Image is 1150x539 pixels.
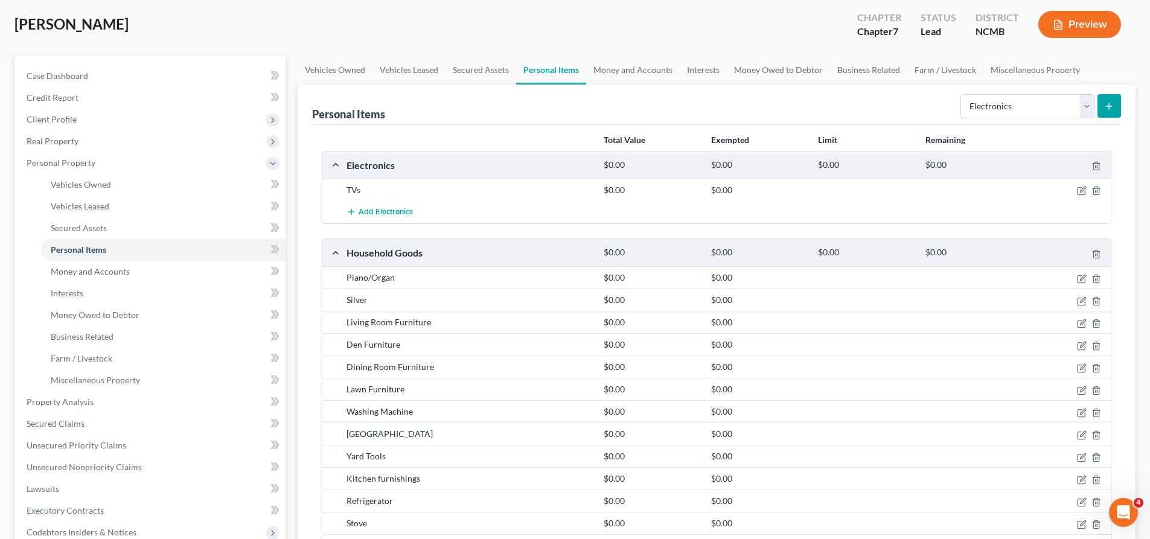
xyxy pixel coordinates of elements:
strong: Limit [818,135,837,145]
div: Electronics [340,159,598,171]
div: $0.00 [705,316,812,328]
div: Washing Machine [340,406,598,418]
div: Status [921,11,956,25]
div: $0.00 [705,247,812,258]
div: $0.00 [705,428,812,440]
div: $0.00 [705,383,812,395]
div: Living Room Furniture [340,316,598,328]
div: $0.00 [705,450,812,462]
a: Personal Items [41,239,286,261]
span: Money and Accounts [51,266,130,276]
span: Miscellaneous Property [51,375,140,385]
div: $0.00 [705,517,812,529]
div: NCMB [976,25,1019,39]
a: Vehicles Owned [298,56,372,85]
a: Miscellaneous Property [983,56,1087,85]
div: $0.00 [598,406,704,418]
span: 4 [1134,498,1143,508]
a: Executory Contracts [17,500,286,521]
span: Unsecured Nonpriority Claims [27,462,142,472]
a: Secured Claims [17,413,286,435]
div: $0.00 [705,159,812,171]
div: Piano/Organ [340,272,598,284]
div: District [976,11,1019,25]
a: Business Related [830,56,907,85]
span: Money Owed to Debtor [51,310,139,320]
div: $0.00 [598,159,704,171]
div: Chapter [857,25,901,39]
div: $0.00 [919,159,1026,171]
div: $0.00 [598,316,704,328]
a: Unsecured Nonpriority Claims [17,456,286,478]
div: Yard Tools [340,450,598,462]
div: $0.00 [598,247,704,258]
div: $0.00 [598,428,704,440]
span: Farm / Livestock [51,353,112,363]
div: Lead [921,25,956,39]
div: $0.00 [598,294,704,306]
span: [PERSON_NAME] [14,15,129,33]
a: Miscellaneous Property [41,369,286,391]
div: Stove [340,517,598,529]
a: Case Dashboard [17,65,286,87]
strong: Total Value [604,135,645,145]
a: Personal Items [516,56,586,85]
div: TVs [340,184,598,196]
a: Money Owed to Debtor [727,56,830,85]
a: Money and Accounts [41,261,286,282]
span: Case Dashboard [27,71,88,81]
span: Personal Items [51,244,106,255]
div: $0.00 [705,272,812,284]
div: Kitchen furnishings [340,473,598,485]
div: $0.00 [812,159,919,171]
div: Silver [340,294,598,306]
button: Add Electronics [347,201,413,223]
div: Lawn Furniture [340,383,598,395]
div: $0.00 [598,272,704,284]
span: Personal Property [27,158,95,168]
span: Lawsuits [27,483,59,494]
span: Property Analysis [27,397,94,407]
div: Household Goods [340,246,598,259]
div: $0.00 [598,383,704,395]
a: Farm / Livestock [907,56,983,85]
span: Executory Contracts [27,505,104,515]
div: Personal Items [312,107,385,121]
span: Add Electronics [359,208,413,217]
div: Dining Room Furniture [340,361,598,373]
span: Secured Claims [27,418,85,429]
div: [GEOGRAPHIC_DATA] [340,428,598,440]
a: Unsecured Priority Claims [17,435,286,456]
a: Vehicles Owned [41,174,286,196]
a: Lawsuits [17,478,286,500]
span: 7 [893,25,898,37]
div: $0.00 [812,247,919,258]
span: Vehicles Leased [51,201,109,211]
div: $0.00 [705,406,812,418]
span: Client Profile [27,114,77,124]
a: Money Owed to Debtor [41,304,286,326]
div: $0.00 [705,294,812,306]
strong: Exempted [711,135,749,145]
span: Credit Report [27,92,78,103]
span: Secured Assets [51,223,107,233]
button: Preview [1038,11,1121,38]
a: Property Analysis [17,391,286,413]
strong: Remaining [925,135,965,145]
div: $0.00 [705,184,812,196]
span: Codebtors Insiders & Notices [27,527,136,537]
a: Vehicles Leased [41,196,286,217]
span: Business Related [51,331,113,342]
div: $0.00 [598,473,704,485]
a: Business Related [41,326,286,348]
span: Vehicles Owned [51,179,111,190]
a: Vehicles Leased [372,56,446,85]
span: Real Property [27,136,78,146]
a: Farm / Livestock [41,348,286,369]
a: Money and Accounts [586,56,680,85]
span: Unsecured Priority Claims [27,440,126,450]
a: Interests [41,282,286,304]
a: Secured Assets [446,56,516,85]
div: $0.00 [598,184,704,196]
a: Secured Assets [41,217,286,239]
